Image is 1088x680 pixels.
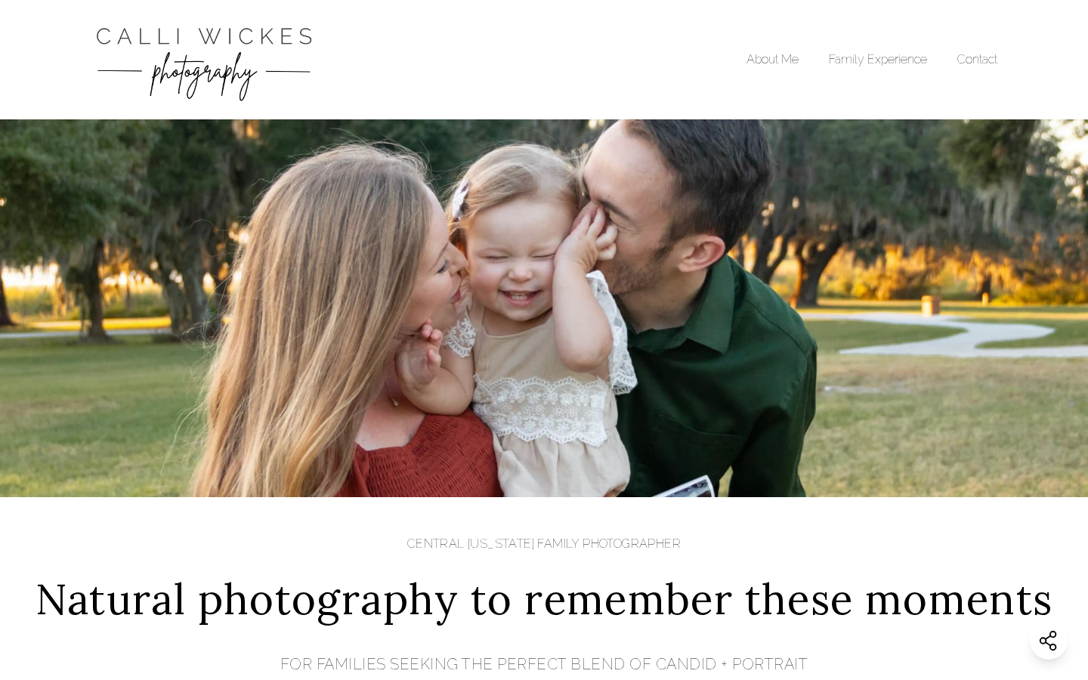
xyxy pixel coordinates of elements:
[36,535,1053,553] h1: CENTRAL [US_STATE] FAMILY PHOTOGRAPHER
[91,15,317,104] img: Calli Wickes Photography Logo
[36,653,1053,675] p: FOR FAMILIES SEEKING THE PERFECT BLEND OF CANDID + PORTRAIT
[746,52,799,66] a: About Me
[957,52,997,66] a: Contact
[829,52,927,66] a: Family Experience
[1030,622,1068,660] button: Share this website
[91,15,317,104] a: Calli Wickes Photography Home Page
[36,568,1053,631] span: Natural photography to remember these moments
